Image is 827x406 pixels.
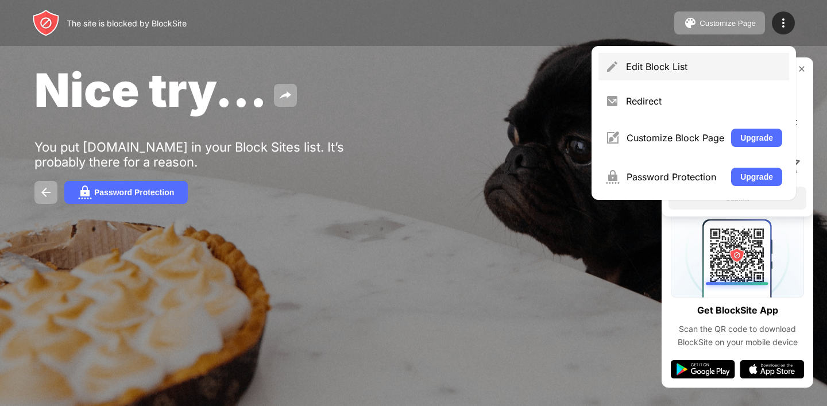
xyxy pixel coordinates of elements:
[626,95,782,107] div: Redirect
[67,18,187,28] div: The site is blocked by BlockSite
[627,132,724,144] div: Customize Block Page
[32,9,60,37] img: header-logo.svg
[279,88,292,102] img: share.svg
[674,11,765,34] button: Customize Page
[94,188,174,197] div: Password Protection
[78,185,92,199] img: password.svg
[740,360,804,378] img: app-store.svg
[776,16,790,30] img: menu-icon.svg
[797,64,806,74] img: rate-us-close.svg
[683,16,697,30] img: pallet.svg
[39,185,53,199] img: back.svg
[605,131,620,145] img: menu-customize.svg
[605,94,619,108] img: menu-redirect.svg
[731,168,782,186] button: Upgrade
[64,181,188,204] button: Password Protection
[731,129,782,147] button: Upgrade
[627,171,724,183] div: Password Protection
[34,140,389,169] div: You put [DOMAIN_NAME] in your Block Sites list. It’s probably there for a reason.
[700,19,756,28] div: Customize Page
[671,323,804,349] div: Scan the QR code to download BlockSite on your mobile device
[605,170,620,184] img: menu-password.svg
[671,360,735,378] img: google-play.svg
[697,302,778,319] div: Get BlockSite App
[626,61,782,72] div: Edit Block List
[605,60,619,74] img: menu-pencil.svg
[34,62,267,118] span: Nice try...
